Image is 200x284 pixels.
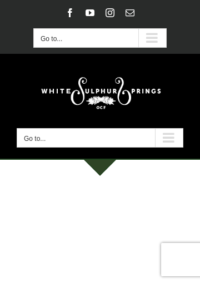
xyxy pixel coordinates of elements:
[17,128,183,148] nav: Main Menu Mobile
[24,135,46,143] span: Go to...
[86,8,94,17] a: YouTube
[66,8,74,17] a: Facebook
[36,65,164,117] img: White Sulphur Springs Logo
[126,8,134,17] a: Email
[106,8,114,17] a: Instagram
[41,35,62,43] span: Go to...
[17,128,183,148] button: Go to...
[33,28,167,48] button: Go to...
[33,28,167,48] nav: Secondary Mobile Menu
